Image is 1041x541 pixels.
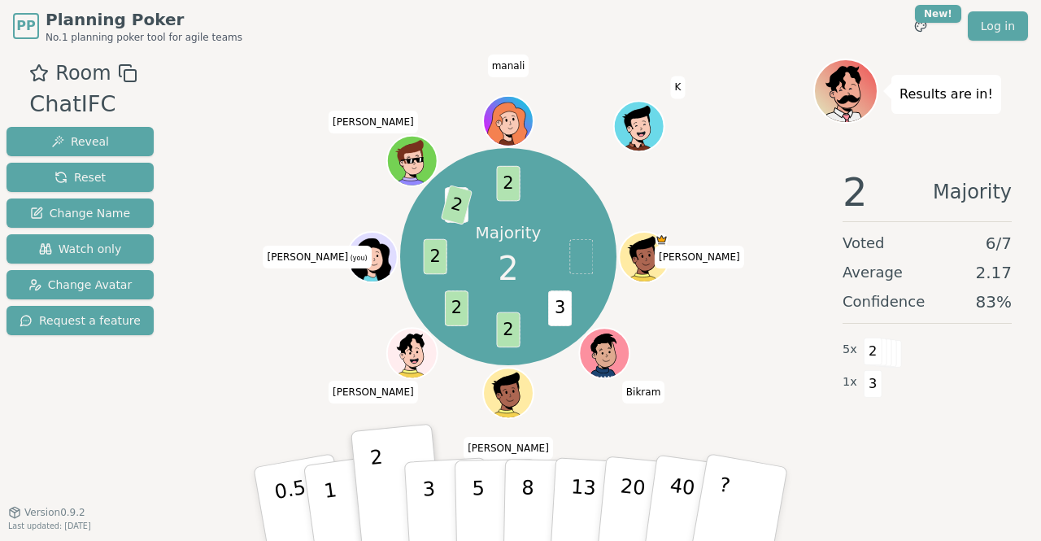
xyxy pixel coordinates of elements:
[843,232,885,255] span: Voted
[656,233,668,246] span: Sam V is the host
[843,261,903,284] span: Average
[29,88,137,121] div: ChatIFC
[29,59,49,88] button: Add as favourite
[843,290,925,313] span: Confidence
[986,232,1012,255] span: 6 / 7
[30,205,130,221] span: Change Name
[975,261,1012,284] span: 2.17
[864,338,882,365] span: 2
[445,291,468,327] span: 2
[16,16,35,36] span: PP
[476,221,542,244] p: Majority
[976,290,1012,313] span: 83 %
[24,506,85,519] span: Version 0.9.2
[424,239,447,275] span: 2
[899,83,993,106] p: Results are in!
[906,11,935,41] button: New!
[329,381,418,404] span: Click to change your name
[8,506,85,519] button: Version0.9.2
[655,246,744,268] span: Click to change your name
[915,5,961,23] div: New!
[7,270,154,299] button: Change Avatar
[349,233,396,281] button: Click to change your avatar
[496,166,520,202] span: 2
[7,234,154,264] button: Watch only
[671,76,686,98] span: Click to change your name
[445,188,468,224] span: 3
[843,341,857,359] span: 5 x
[55,59,111,88] span: Room
[622,381,665,404] span: Click to change your name
[864,370,882,398] span: 3
[548,291,572,327] span: 3
[51,133,109,150] span: Reveal
[369,446,390,534] p: 2
[263,246,371,268] span: Click to change your name
[488,55,529,77] span: Click to change your name
[933,172,1012,212] span: Majority
[7,199,154,228] button: Change Name
[8,521,91,530] span: Last updated: [DATE]
[39,241,122,257] span: Watch only
[843,373,857,391] span: 1 x
[348,255,368,262] span: (you)
[28,277,133,293] span: Change Avatar
[7,163,154,192] button: Reset
[7,127,154,156] button: Reveal
[20,312,141,329] span: Request a feature
[496,312,520,348] span: 2
[843,172,868,212] span: 2
[7,306,154,335] button: Request a feature
[54,169,106,185] span: Reset
[464,437,553,460] span: Click to change your name
[498,244,518,293] span: 2
[968,11,1028,41] a: Log in
[46,8,242,31] span: Planning Poker
[441,185,473,226] span: 2
[46,31,242,44] span: No.1 planning poker tool for agile teams
[13,8,242,44] a: PPPlanning PokerNo.1 planning poker tool for agile teams
[329,111,418,133] span: Click to change your name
